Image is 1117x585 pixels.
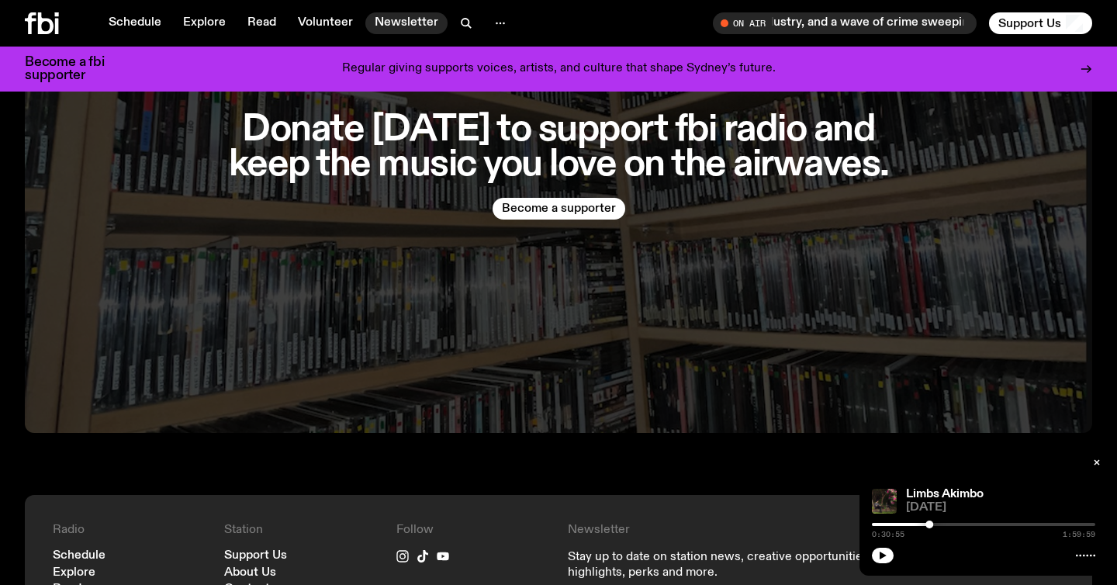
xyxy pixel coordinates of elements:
[493,198,625,220] button: Become a supporter
[224,523,377,538] h4: Station
[53,550,105,562] a: Schedule
[998,16,1061,30] span: Support Us
[99,12,171,34] a: Schedule
[25,56,124,82] h3: Become a fbi supporter
[906,502,1095,514] span: [DATE]
[342,62,776,76] p: Regular giving supports voices, artists, and culture that shape Sydney’s future.
[224,567,276,579] a: About Us
[568,523,893,538] h4: Newsletter
[396,523,549,538] h4: Follow
[365,12,448,34] a: Newsletter
[211,112,906,182] h2: Donate [DATE] to support fbi radio and keep the music you love on the airwaves.
[53,567,95,579] a: Explore
[1063,531,1095,538] span: 1:59:59
[872,489,897,514] img: Jackson sits at an outdoor table, legs crossed and gazing at a black and brown dog also sitting a...
[568,550,893,580] p: Stay up to date on station news, creative opportunities, highlights, perks and more.
[989,12,1092,34] button: Support Us
[238,12,285,34] a: Read
[174,12,235,34] a: Explore
[906,488,984,500] a: Limbs Akimbo
[224,550,287,562] a: Support Us
[872,531,904,538] span: 0:30:55
[53,523,206,538] h4: Radio
[713,12,977,34] button: On AirBackchat / Censorship at the Bendigo Writers Festival, colourism in the makeup industry, an...
[289,12,362,34] a: Volunteer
